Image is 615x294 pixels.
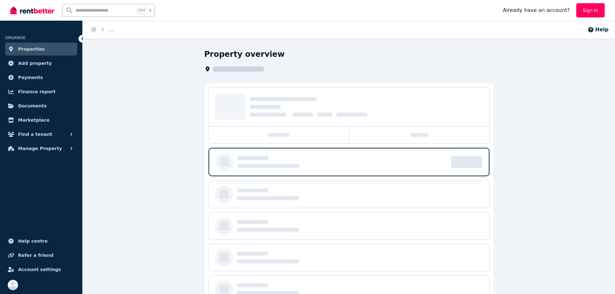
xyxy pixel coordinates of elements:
[18,237,48,245] span: Help centre
[5,235,77,248] a: Help centre
[5,57,77,70] a: Add property
[137,6,147,15] span: Ctrl
[10,5,54,15] img: RentBetter
[18,251,53,259] span: Refer a friend
[576,3,605,17] a: Sign In
[18,88,56,96] span: Finance report
[5,71,77,84] a: Payments
[18,116,49,124] span: Marketplace
[5,43,77,56] a: Properties
[83,21,121,39] nav: Breadcrumb
[5,85,77,98] a: Finance report
[5,142,77,155] button: Manage Property
[18,266,61,273] span: Account settings
[18,45,45,53] span: Properties
[18,102,47,110] span: Documents
[204,49,285,59] h1: Property overview
[5,128,77,141] button: Find a tenant
[18,145,62,152] span: Manage Property
[5,263,77,276] a: Account settings
[5,99,77,112] a: Documents
[18,130,52,138] span: Find a tenant
[18,59,52,67] span: Add property
[5,249,77,262] a: Refer a friend
[149,8,151,13] span: k
[503,6,570,14] span: Already have an account?
[5,35,26,40] span: ORGANISE
[588,26,609,34] button: Help
[5,114,77,127] a: Marketplace
[108,26,113,33] span: ...
[18,74,43,81] span: Payments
